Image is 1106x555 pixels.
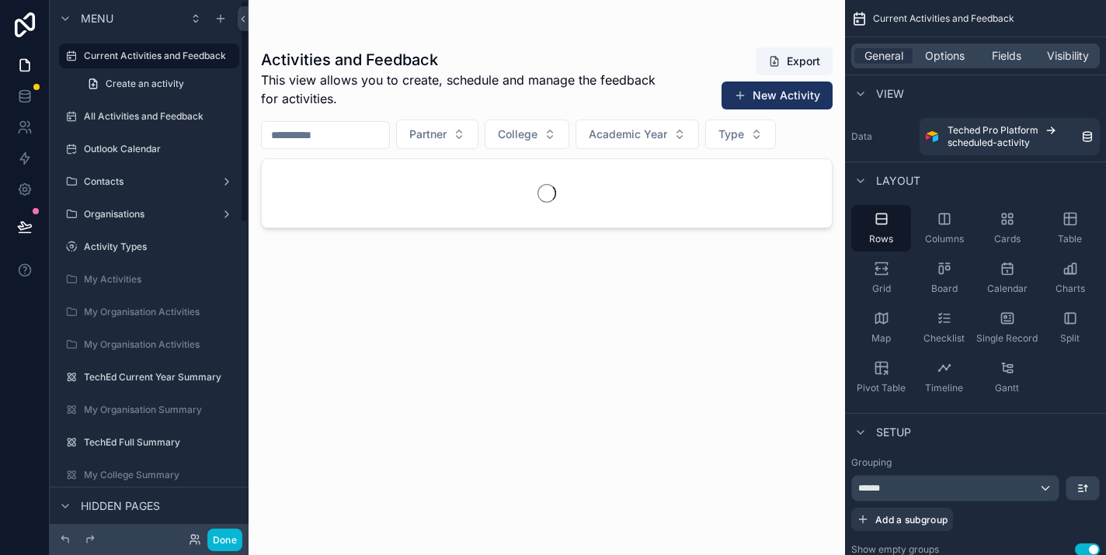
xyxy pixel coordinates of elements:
[851,354,911,401] button: Pivot Table
[876,86,904,102] span: View
[78,71,239,96] a: Create an activity
[84,436,236,449] label: TechEd Full Summary
[923,332,965,345] span: Checklist
[84,241,236,253] label: Activity Types
[84,306,236,318] label: My Organisation Activities
[84,143,236,155] label: Outlook Calendar
[994,233,1021,245] span: Cards
[864,48,903,64] span: General
[84,273,236,286] label: My Activities
[84,404,236,416] label: My Organisation Summary
[59,104,239,129] a: All Activities and Feedback
[948,124,1038,137] span: Teched Pro Platform
[914,205,974,251] button: Columns
[84,208,214,220] label: Organisations
[925,48,965,64] span: Options
[914,354,974,401] button: Timeline
[59,169,239,194] a: Contacts
[59,430,239,455] a: TechEd Full Summary
[851,255,911,301] button: Grid
[59,463,239,487] a: My College Summary
[84,50,230,62] label: Current Activities and Feedback
[925,382,963,394] span: Timeline
[59,332,239,357] a: My Organisation Activities
[84,175,214,188] label: Contacts
[851,304,911,351] button: Map
[976,332,1038,345] span: Single Record
[1040,304,1100,351] button: Split
[59,234,239,259] a: Activity Types
[84,371,236,383] label: TechEd Current Year Summary
[977,304,1037,351] button: Single Record
[1056,283,1085,295] span: Charts
[851,456,892,469] label: Grouping
[59,300,239,324] a: My Organisation Activities
[851,205,911,251] button: Rows
[106,78,184,90] span: Create an activity
[875,514,948,526] span: Add a subgroup
[857,382,906,394] span: Pivot Table
[59,397,239,422] a: My Organisation Summary
[876,173,920,189] span: Layout
[977,205,1037,251] button: Cards
[84,110,236,123] label: All Activities and Feedback
[872,283,891,295] span: Grid
[59,267,239,292] a: My Activities
[876,425,911,440] span: Setup
[1047,48,1089,64] span: Visibility
[59,365,239,390] a: TechEd Current Year Summary
[977,255,1037,301] button: Calendar
[1040,205,1100,251] button: Table
[992,48,1021,64] span: Fields
[869,233,893,245] span: Rows
[851,130,913,143] label: Data
[84,338,236,351] label: My Organisation Activities
[871,332,891,345] span: Map
[59,137,239,161] a: Outlook Calendar
[59,202,239,227] a: Organisations
[1040,255,1100,301] button: Charts
[873,12,1014,25] span: Current Activities and Feedback
[207,529,242,551] button: Done
[914,304,974,351] button: Checklist
[914,255,974,301] button: Board
[987,283,1028,295] span: Calendar
[84,469,236,481] label: My College Summary
[926,130,938,143] img: Airtable Logo
[81,498,160,514] span: Hidden pages
[1060,332,1080,345] span: Split
[1058,233,1082,245] span: Table
[851,508,953,531] button: Add a subgroup
[948,137,1030,149] span: scheduled-activity
[925,233,964,245] span: Columns
[59,43,239,68] a: Current Activities and Feedback
[931,283,958,295] span: Board
[920,118,1100,155] a: Teched Pro Platformscheduled-activity
[995,382,1019,394] span: Gantt
[81,11,113,26] span: Menu
[977,354,1037,401] button: Gantt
